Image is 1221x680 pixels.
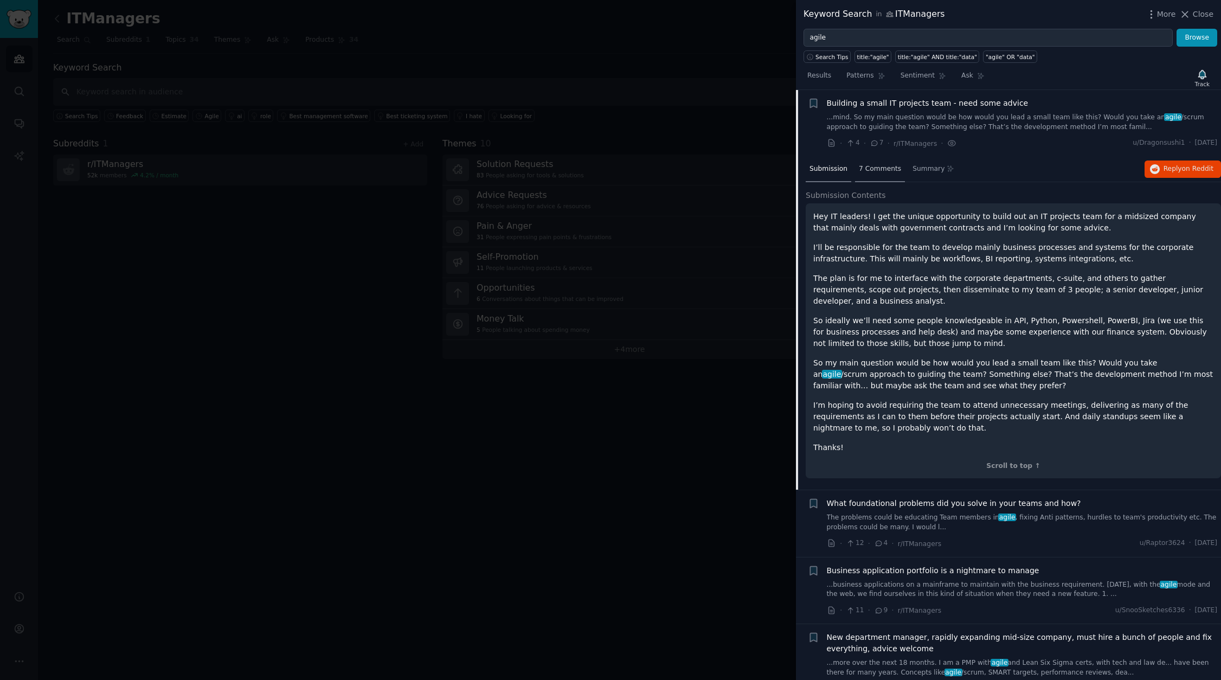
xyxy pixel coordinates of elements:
[912,164,944,174] span: Summary
[857,53,889,61] div: title:"agile"
[840,605,842,616] span: ·
[822,370,842,379] span: agile
[813,442,1213,453] p: Thanks!
[868,538,870,549] span: ·
[891,605,894,616] span: ·
[944,669,962,676] span: agile
[1182,165,1213,172] span: on Reddit
[1146,9,1176,20] button: More
[1193,9,1213,20] span: Close
[813,357,1213,392] p: So my main question would be how would you lead a small team like this? Would you take an /scrum ...
[864,138,866,149] span: ·
[1195,80,1210,88] div: Track
[843,67,889,89] a: Patterns
[827,580,1218,599] a: ...business applications on a mainframe to maintain with the business requirement. [DATE], with t...
[1157,9,1176,20] span: More
[813,273,1213,307] p: The plan is for me to interface with the corporate departments, c-suite, and others to gather req...
[1195,538,1217,548] span: [DATE]
[1191,67,1213,89] button: Track
[1164,113,1182,121] span: agile
[894,140,937,147] span: r/ITManagers
[961,71,973,81] span: Ask
[870,138,883,148] span: 7
[807,71,831,81] span: Results
[804,8,945,21] div: Keyword Search ITManagers
[1195,138,1217,148] span: [DATE]
[804,50,851,63] button: Search Tips
[1189,538,1191,548] span: ·
[888,138,890,149] span: ·
[813,211,1213,234] p: Hey IT leaders! I get the unique opportunity to build out an IT projects team for a midsized comp...
[1145,161,1221,178] button: Replyon Reddit
[827,632,1218,655] a: New department manager, rapidly expanding mid-size company, must hire a bunch of people and fix e...
[991,659,1008,666] span: agile
[827,513,1218,532] a: The problems could be educating Team members inagile, fixing Anti patterns, hurdles to team's pro...
[840,138,842,149] span: ·
[809,164,847,174] span: Submission
[840,538,842,549] span: ·
[957,67,988,89] a: Ask
[1140,538,1185,548] span: u/Raptor3624
[876,10,882,20] span: in
[897,67,950,89] a: Sentiment
[891,538,894,549] span: ·
[874,606,888,615] span: 9
[815,53,849,61] span: Search Tips
[813,400,1213,434] p: I’m hoping to avoid requiring the team to attend unnecessary meetings, delivering as many of the ...
[827,113,1218,132] a: ...mind. So my main question would be how would you lead a small team like this? Would you take a...
[827,565,1039,576] a: Business application portfolio is a nightmare to manage
[1179,9,1213,20] button: Close
[1164,164,1213,174] span: Reply
[895,50,979,63] a: title:"agile" AND title:"data"
[1160,581,1178,588] span: agile
[1189,138,1191,148] span: ·
[1189,606,1191,615] span: ·
[854,50,891,63] a: title:"agile"
[983,50,1037,63] a: "agile" OR "data"
[898,607,941,614] span: r/ITManagers
[806,190,886,201] span: Submission Contents
[813,315,1213,349] p: So ideally we’ll need some people knowledgeable in API, Python, Powershell, PowerBI, Jira (we use...
[868,605,870,616] span: ·
[813,242,1213,265] p: I’ll be responsible for the team to develop mainly business processes and systems for the corpora...
[827,658,1218,677] a: ...more over the next 18 months. I am a PMP withagileand Lean Six Sigma certs, with tech and law ...
[846,606,864,615] span: 11
[846,138,859,148] span: 4
[898,540,941,548] span: r/ITManagers
[827,498,1081,509] a: What foundational problems did you solve in your teams and how?
[813,461,1213,471] div: Scroll to top ↑
[998,514,1016,521] span: agile
[804,29,1173,47] input: Try a keyword related to your business
[986,53,1035,61] div: "agile" OR "data"
[846,71,873,81] span: Patterns
[874,538,888,548] span: 4
[1177,29,1217,47] button: Browse
[859,164,901,174] span: 7 Comments
[846,538,864,548] span: 12
[1195,606,1217,615] span: [DATE]
[804,67,835,89] a: Results
[827,98,1029,109] a: Building a small IT projects team - need some advice
[941,138,943,149] span: ·
[898,53,977,61] div: title:"agile" AND title:"data"
[901,71,935,81] span: Sentiment
[1133,138,1185,148] span: u/Dragonsushi1
[1115,606,1185,615] span: u/SnooSketches6336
